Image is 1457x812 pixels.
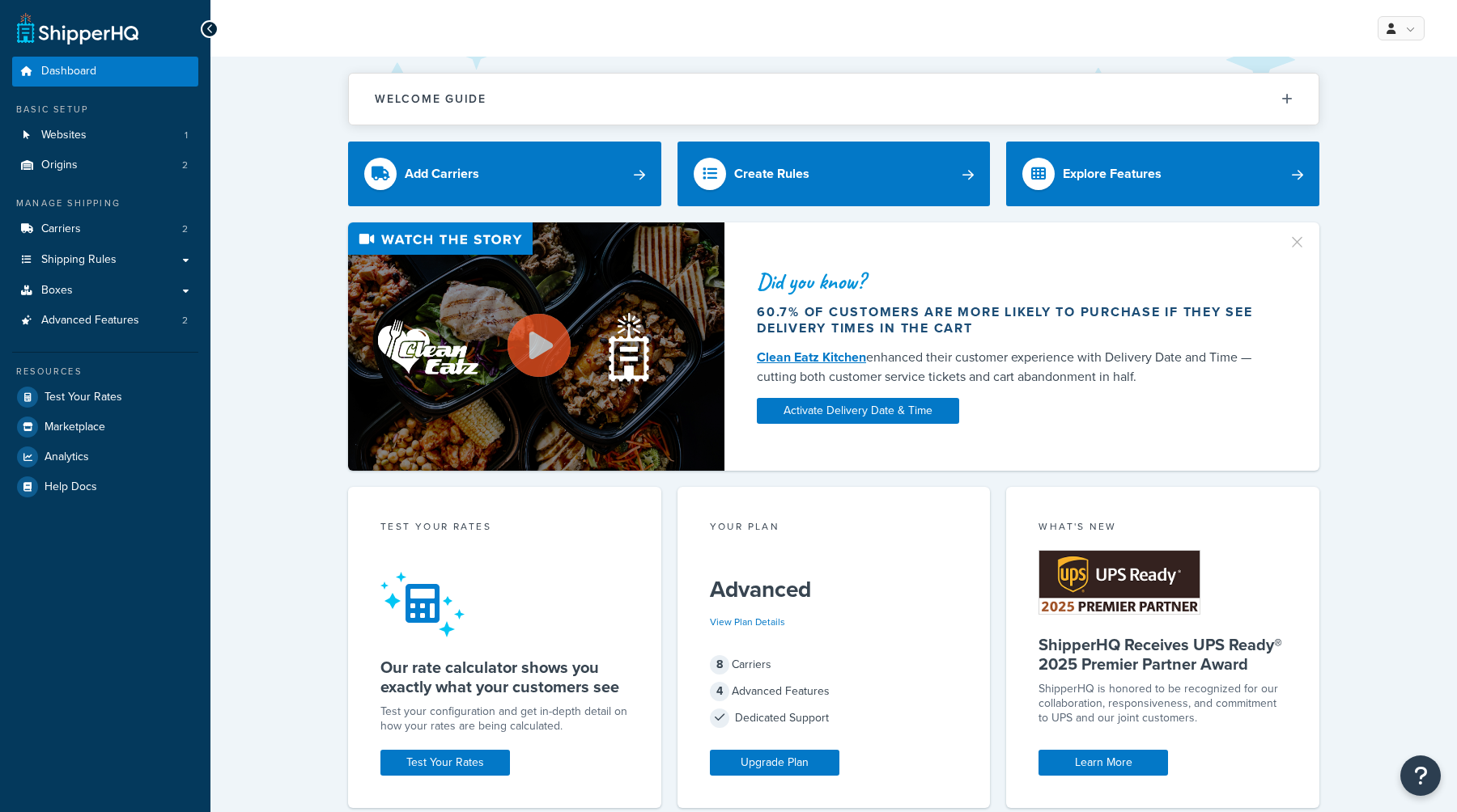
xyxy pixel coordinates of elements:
div: 60.7% of customers are more likely to purchase if they see delivery times in the cart [757,304,1268,336]
li: Origins [12,150,198,180]
a: Explore Features [1006,142,1319,206]
a: Marketplace [12,412,198,442]
span: Carriers [41,222,81,236]
a: Clean Eatz Kitchen [757,348,866,366]
a: Websites1 [12,121,198,150]
li: Advanced Features [12,306,198,336]
a: Test Your Rates [380,750,510,776]
h2: Welcome Guide [375,93,486,105]
div: Add Carriers [405,163,479,185]
div: Dedicated Support [710,707,958,730]
a: View Plan Details [710,615,785,629]
span: Origins [41,159,78,172]
a: Boxes [12,276,198,306]
span: Dashboard [41,65,96,78]
a: Carriers2 [12,214,198,244]
div: Did you know? [757,270,1268,293]
span: Boxes [41,284,73,298]
a: Dashboard [12,57,198,87]
span: Marketplace [45,421,105,434]
p: ShipperHQ is honored to be recognized for our collaboration, responsiveness, and commitment to UP... [1039,682,1287,725]
h5: ShipperHQ Receives UPS Ready® 2025 Premier Partner Award [1039,635,1287,674]
a: Upgrade Plan [710,750,839,776]
button: Welcome Guide [349,74,1319,125]
div: Test your configuration and get in-depth detail on how your rates are being calculated. [380,704,629,734]
a: Activate Delivery Date & Time [757,398,959,424]
a: Test Your Rates [12,383,198,412]
div: Test your rates [380,519,629,538]
div: Resources [12,365,198,379]
span: 2 [182,314,188,328]
div: Your Plan [710,519,958,538]
span: Advanced Features [41,314,139,328]
a: Add Carriers [348,142,661,206]
span: Help Docs [45,480,97,494]
span: 8 [710,655,729,675]
div: Basic Setup [12,103,198,116]
div: What's New [1039,519,1287,538]
span: 4 [710,682,729,701]
span: Websites [41,129,87,142]
div: Explore Features [1063,163,1162,185]
li: Websites [12,121,198,150]
div: Create Rules [734,163,809,185]
a: Advanced Features2 [12,306,198,336]
button: Open Resource Center [1400,755,1441,796]
a: Origins2 [12,150,198,180]
div: Advanced Features [710,680,958,703]
h5: Advanced [710,577,958,603]
h5: Our rate calculator shows you exactly what your customers see [380,658,629,696]
span: Shipping Rules [41,253,117,267]
span: 1 [185,129,188,142]
span: 2 [182,222,188,236]
span: Analytics [45,450,89,464]
span: Test Your Rates [45,391,122,404]
a: Create Rules [678,142,991,206]
div: enhanced their customer experience with Delivery Date and Time — cutting both customer service ti... [757,348,1268,387]
div: Manage Shipping [12,197,198,210]
a: Help Docs [12,472,198,501]
a: Analytics [12,442,198,472]
a: Shipping Rules [12,245,198,275]
a: Learn More [1039,750,1168,776]
li: Carriers [12,214,198,244]
span: 2 [182,159,188,172]
div: Carriers [710,653,958,676]
img: Video thumbnail [348,222,724,471]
